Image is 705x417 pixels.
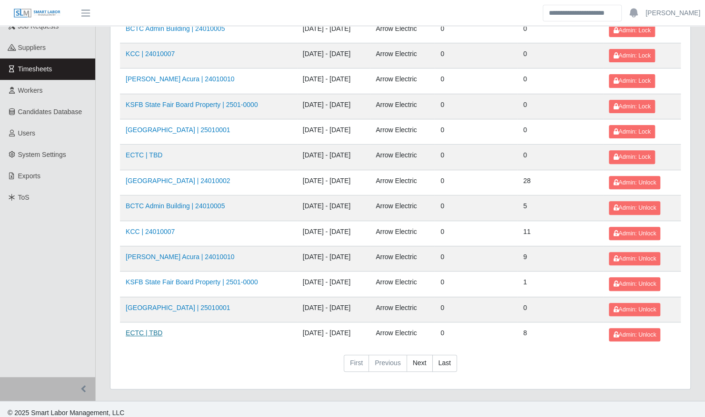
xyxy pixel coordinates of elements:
[543,5,622,21] input: Search
[435,246,517,271] td: 0
[407,355,433,372] a: Next
[370,246,435,271] td: Arrow Electric
[613,255,656,262] span: Admin: Unlock
[435,94,517,119] td: 0
[517,145,603,170] td: 0
[126,126,230,134] a: [GEOGRAPHIC_DATA] | 25010001
[18,151,66,158] span: System Settings
[609,303,660,316] button: Admin: Unlock
[297,272,370,297] td: [DATE] - [DATE]
[18,108,82,116] span: Candidates Database
[370,221,435,246] td: Arrow Electric
[370,145,435,170] td: Arrow Electric
[517,68,603,94] td: 0
[120,355,681,379] nav: pagination
[18,194,30,201] span: ToS
[370,94,435,119] td: Arrow Electric
[370,119,435,145] td: Arrow Electric
[370,170,435,195] td: Arrow Electric
[18,172,40,180] span: Exports
[609,252,660,265] button: Admin: Unlock
[370,68,435,94] td: Arrow Electric
[613,128,650,135] span: Admin: Lock
[297,43,370,68] td: [DATE] - [DATE]
[370,322,435,348] td: Arrow Electric
[435,322,517,348] td: 0
[18,22,59,30] span: Job Requests
[435,170,517,195] td: 0
[297,94,370,119] td: [DATE] - [DATE]
[297,246,370,271] td: [DATE] - [DATE]
[126,75,235,83] a: [PERSON_NAME] Acura | 24010010
[18,87,43,94] span: Workers
[517,195,603,221] td: 5
[297,145,370,170] td: [DATE] - [DATE]
[126,253,235,261] a: [PERSON_NAME] Acura | 24010010
[609,49,655,62] button: Admin: Lock
[370,195,435,221] td: Arrow Electric
[517,272,603,297] td: 1
[126,329,162,337] a: ECTC | TBD
[18,129,36,137] span: Users
[613,179,656,186] span: Admin: Unlock
[370,297,435,322] td: Arrow Electric
[297,119,370,145] td: [DATE] - [DATE]
[517,297,603,322] td: 0
[517,221,603,246] td: 11
[297,322,370,348] td: [DATE] - [DATE]
[126,151,162,159] a: ECTC | TBD
[435,68,517,94] td: 0
[613,331,656,338] span: Admin: Unlock
[609,74,655,87] button: Admin: Lock
[613,52,650,59] span: Admin: Lock
[126,304,230,311] a: [GEOGRAPHIC_DATA] | 25010001
[517,94,603,119] td: 0
[126,278,258,286] a: KSFB State Fair Board Property | 2501-0000
[613,306,656,313] span: Admin: Unlock
[517,246,603,271] td: 9
[645,8,700,18] a: [PERSON_NAME]
[517,170,603,195] td: 28
[609,328,660,341] button: Admin: Unlock
[613,230,656,237] span: Admin: Unlock
[613,27,650,34] span: Admin: Lock
[613,204,656,211] span: Admin: Unlock
[370,43,435,68] td: Arrow Electric
[609,227,660,240] button: Admin: Unlock
[126,202,225,210] a: BCTC Admin Building | 24010005
[435,145,517,170] td: 0
[297,297,370,322] td: [DATE] - [DATE]
[613,281,656,287] span: Admin: Unlock
[435,297,517,322] td: 0
[297,68,370,94] td: [DATE] - [DATE]
[613,78,650,84] span: Admin: Lock
[609,201,660,214] button: Admin: Unlock
[18,44,46,51] span: Suppliers
[609,100,655,113] button: Admin: Lock
[609,24,655,37] button: Admin: Lock
[370,272,435,297] td: Arrow Electric
[517,43,603,68] td: 0
[609,277,660,291] button: Admin: Unlock
[517,18,603,43] td: 0
[13,8,61,19] img: SLM Logo
[18,65,52,73] span: Timesheets
[609,176,660,189] button: Admin: Unlock
[609,125,655,138] button: Admin: Lock
[517,322,603,348] td: 8
[126,101,258,108] a: KSFB State Fair Board Property | 2501-0000
[297,170,370,195] td: [DATE] - [DATE]
[370,18,435,43] td: Arrow Electric
[435,272,517,297] td: 0
[126,25,225,32] a: BCTC Admin Building | 24010005
[613,154,650,160] span: Admin: Lock
[613,103,650,110] span: Admin: Lock
[435,195,517,221] td: 0
[435,43,517,68] td: 0
[297,221,370,246] td: [DATE] - [DATE]
[435,221,517,246] td: 0
[126,228,175,235] a: KCC | 24010007
[432,355,457,372] a: Last
[8,409,124,417] span: © 2025 Smart Labor Management, LLC
[435,119,517,145] td: 0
